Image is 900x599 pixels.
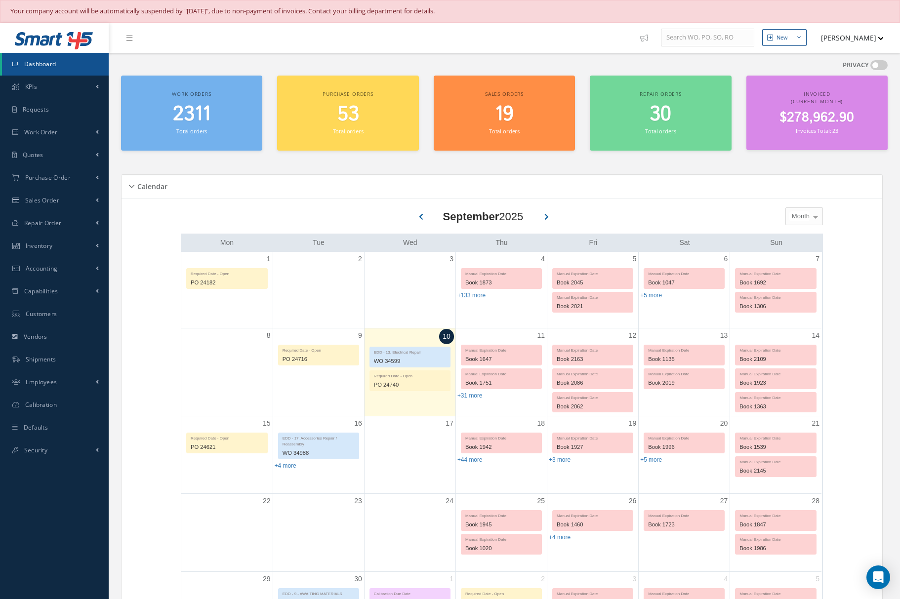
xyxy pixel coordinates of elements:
div: Manual Expiration Date [553,393,633,401]
div: Book 1135 [644,354,724,365]
div: Manual Expiration Date [553,589,633,597]
div: Book 1692 [736,277,816,288]
a: Show 4 more events [549,534,571,541]
div: Required Date - Open [370,371,450,379]
a: September 21, 2025 [810,416,821,431]
a: Monday [218,237,236,249]
td: September 11, 2025 [455,328,547,416]
span: Month [789,211,810,221]
a: Wednesday [401,237,419,249]
div: PO 24621 [187,441,267,453]
span: 2311 [173,100,210,128]
span: 19 [495,100,514,128]
div: Manual Expiration Date [736,589,816,597]
span: Repair orders [640,90,682,97]
td: September 13, 2025 [639,328,730,416]
td: September 17, 2025 [364,416,455,494]
div: Manual Expiration Date [736,393,816,401]
a: September 24, 2025 [444,494,455,508]
span: Dashboard [24,60,56,68]
a: Friday [587,237,599,249]
a: September 5, 2025 [630,252,638,266]
div: Manual Expiration Date [461,511,541,519]
div: PO 24182 [187,277,267,288]
td: September 25, 2025 [455,494,547,571]
td: September 24, 2025 [364,494,455,571]
div: Book 1723 [644,519,724,530]
span: Work Order [24,128,58,136]
div: Book 1942 [461,441,541,453]
a: September 3, 2025 [448,252,455,266]
a: September 29, 2025 [261,572,273,586]
td: September 8, 2025 [181,328,273,416]
span: Invoiced [804,90,830,97]
div: Manual Expiration Date [644,369,724,377]
div: Manual Expiration Date [736,345,816,354]
input: Search WO, PO, SO, RO [661,29,754,46]
div: Manual Expiration Date [553,269,633,277]
span: $278,962.90 [779,108,854,127]
div: Manual Expiration Date [736,292,816,301]
a: Tuesday [311,237,327,249]
td: September 20, 2025 [639,416,730,494]
a: September 23, 2025 [352,494,364,508]
div: Manual Expiration Date [736,369,816,377]
a: September 19, 2025 [627,416,639,431]
div: EDD - 17. Accessories Repair / Reassembly [279,433,359,447]
div: Book 2145 [736,465,816,477]
div: Manual Expiration Date [553,292,633,301]
div: Manual Expiration Date [644,345,724,354]
span: Quotes [23,151,43,159]
span: Employees [26,378,57,386]
button: [PERSON_NAME] [812,28,884,47]
td: September 21, 2025 [730,416,821,494]
a: September 27, 2025 [718,494,730,508]
a: September 18, 2025 [535,416,547,431]
a: September 28, 2025 [810,494,821,508]
div: Manual Expiration Date [736,457,816,465]
td: September 5, 2025 [547,252,639,328]
div: Manual Expiration Date [461,269,541,277]
div: Required Date - Open [461,589,541,597]
a: Saturday [678,237,692,249]
div: Manual Expiration Date [461,345,541,354]
a: October 1, 2025 [448,572,455,586]
span: 53 [337,100,359,128]
div: Book 1986 [736,543,816,554]
div: Required Date - Open [187,433,267,441]
div: Manual Expiration Date [553,369,633,377]
a: Show 31 more events [457,392,483,399]
a: Sunday [768,237,784,249]
a: Sales orders 19 Total orders [434,76,575,151]
a: September 14, 2025 [810,328,821,343]
a: Show 4 more events [275,462,296,469]
td: September 10, 2025 [364,328,455,416]
div: Book 2109 [736,354,816,365]
a: September 6, 2025 [722,252,730,266]
div: Book 1306 [736,301,816,312]
td: September 14, 2025 [730,328,821,416]
div: Required Date - Open [279,345,359,354]
a: October 3, 2025 [630,572,638,586]
a: September 2, 2025 [356,252,364,266]
a: September 4, 2025 [539,252,547,266]
div: Manual Expiration Date [461,369,541,377]
div: Book 1847 [736,519,816,530]
div: Book 1945 [461,519,541,530]
span: Defaults [24,423,48,432]
small: Total orders [333,127,364,135]
span: Customers [26,310,57,318]
a: September 15, 2025 [261,416,273,431]
div: Manual Expiration Date [736,534,816,543]
label: PRIVACY [843,60,869,70]
a: Purchase orders 53 Total orders [277,76,418,151]
div: Book 2021 [553,301,633,312]
a: September 10, 2025 [439,329,454,344]
span: KPIs [25,82,37,91]
span: Accounting [26,264,58,273]
span: Work orders [172,90,211,97]
div: PO 24716 [279,354,359,365]
a: Show 5 more events [640,292,662,299]
small: Total orders [489,127,520,135]
div: Manual Expiration Date [644,589,724,597]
